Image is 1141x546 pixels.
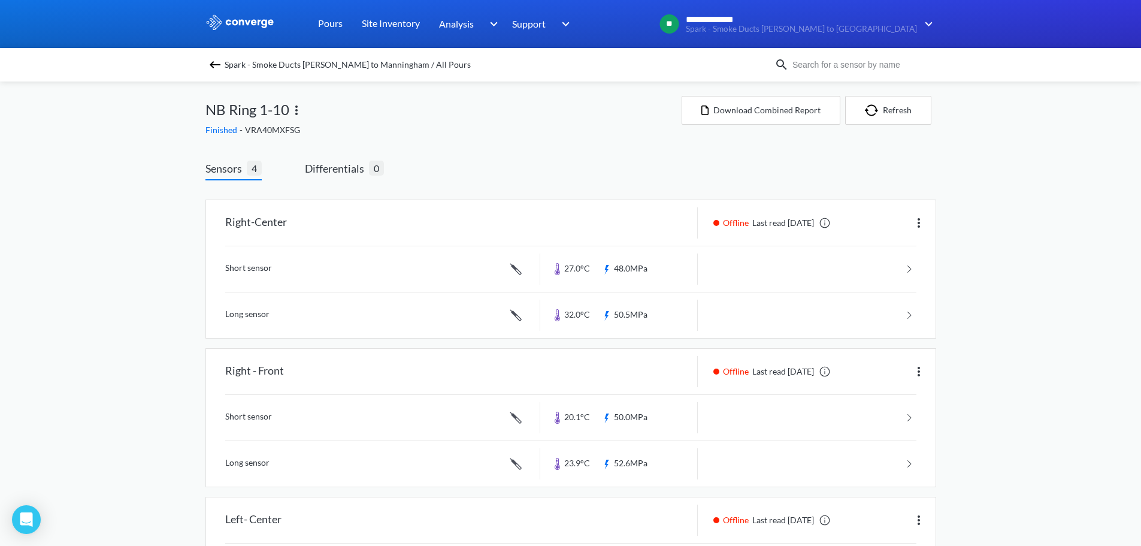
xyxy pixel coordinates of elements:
span: Offline [723,216,752,230]
div: Open Intercom Messenger [12,505,41,534]
span: Sensors [205,160,247,177]
img: icon-refresh.svg [865,104,883,116]
div: Last read [DATE] [707,365,834,378]
span: Differentials [305,160,369,177]
img: icon-search.svg [774,58,789,72]
img: backspace.svg [208,58,222,72]
span: Analysis [439,16,474,31]
span: 4 [247,161,262,176]
div: Last read [DATE] [707,514,834,527]
div: Left- Center [225,505,282,536]
img: more.svg [912,513,926,527]
span: 0 [369,161,384,176]
div: Last read [DATE] [707,216,834,230]
img: more.svg [289,103,304,117]
div: Right - Front [225,356,284,387]
button: Refresh [845,96,931,125]
div: VRA40MXFSG [205,123,682,137]
img: logo_ewhite.svg [205,14,275,30]
span: Spark - Smoke Ducts [PERSON_NAME] to Manningham / All Pours [225,56,471,73]
img: more.svg [912,216,926,230]
span: Spark - Smoke Ducts [PERSON_NAME] to [GEOGRAPHIC_DATA] [686,25,917,34]
span: Finished [205,125,240,135]
img: downArrow.svg [917,17,936,31]
span: - [240,125,245,135]
span: NB Ring 1-10 [205,98,289,121]
img: icon-file.svg [701,105,709,115]
input: Search for a sensor by name [789,58,934,71]
div: Right-Center [225,207,287,239]
img: downArrow.svg [482,17,501,31]
img: downArrow.svg [554,17,573,31]
button: Download Combined Report [682,96,840,125]
span: Offline [723,365,752,378]
span: Offline [723,514,752,527]
img: more.svg [912,364,926,379]
span: Support [512,16,546,31]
